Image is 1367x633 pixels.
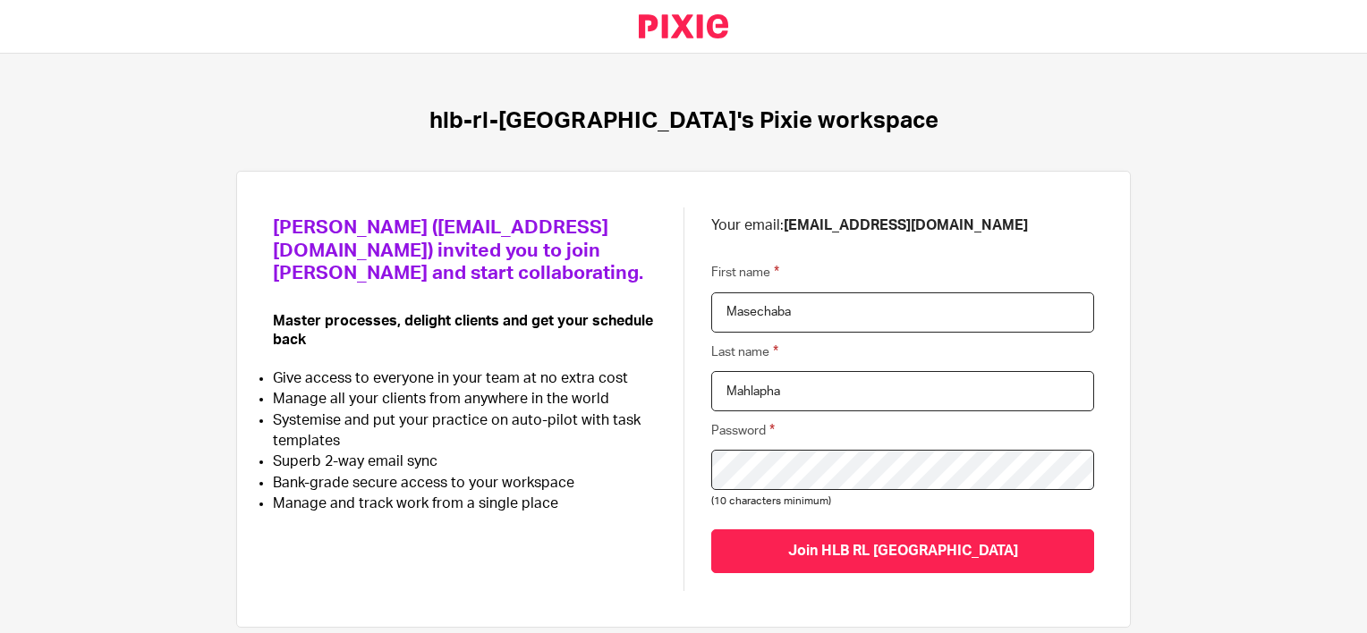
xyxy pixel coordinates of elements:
input: First name [711,292,1094,333]
label: Last name [711,342,778,362]
li: Systemise and put your practice on auto-pilot with task templates [273,410,657,452]
li: Manage and track work from a single place [273,494,657,514]
p: Master processes, delight clients and get your schedule back [273,312,657,350]
input: Last name [711,371,1094,411]
p: Your email: [711,216,1094,235]
label: Password [711,420,775,441]
span: (10 characters minimum) [711,496,831,506]
li: Give access to everyone in your team at no extra cost [273,368,657,389]
span: [PERSON_NAME] ([EMAIL_ADDRESS][DOMAIN_NAME]) invited you to join [PERSON_NAME] and start collabor... [273,218,643,283]
li: Bank-grade secure access to your workspace [273,473,657,494]
label: First name [711,262,779,283]
li: Manage all your clients from anywhere in the world [273,389,657,409]
input: Join HLB RL [GEOGRAPHIC_DATA] [711,529,1094,573]
li: Superb 2-way email sync [273,452,657,472]
h1: hlb-rl-[GEOGRAPHIC_DATA]'s Pixie workspace [429,107,938,135]
b: [EMAIL_ADDRESS][DOMAIN_NAME] [784,218,1028,232]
